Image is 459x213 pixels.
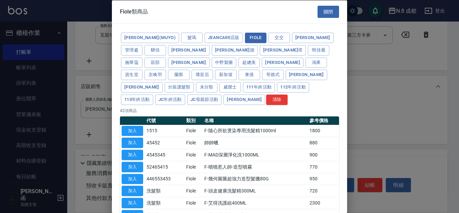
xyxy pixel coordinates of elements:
td: 720 [308,185,339,197]
button: 112年終活動 [277,82,309,93]
button: 加入 [122,150,143,160]
button: [PERSON_NAME] [121,82,163,93]
td: Fiole [184,149,203,161]
button: 關閉 [318,5,339,18]
span: Fiole類商品 [120,8,148,15]
button: 髮瑪 [181,33,203,43]
button: 京喚羽 [144,70,166,80]
td: 洗髮類 [145,197,184,209]
td: 1515 [145,125,184,137]
td: F-頭皮健康洗髮精300ML [203,185,308,197]
td: F-幾何圖騰超強力造型髮臘80G [203,173,308,185]
p: 42 項商品 [120,107,339,113]
td: F-噴噴惹人帥-造型噴霧 [203,161,308,173]
td: 帥帥蠟 [203,137,308,149]
th: 名稱 [203,116,308,125]
button: 資生堂 [121,70,142,80]
button: 中野製藥 [212,57,237,68]
button: 加入 [122,138,143,148]
button: 加入 [122,186,143,196]
td: Fiole [184,197,203,209]
button: 施華蔻 [121,57,142,68]
td: Fiole [184,137,203,149]
button: 區部 [144,57,166,68]
td: Fiole [184,161,203,173]
th: 類別 [184,116,203,125]
td: 2300 [308,197,339,209]
button: [PERSON_NAME] [168,45,210,55]
button: 新加坡 [215,70,237,80]
button: Fiole [245,33,266,43]
td: 1800 [308,125,339,137]
button: [PERSON_NAME] [286,70,327,80]
button: 清除 [266,94,288,105]
button: JeanCare店販 [205,33,243,43]
button: 鴻果 [305,57,327,68]
button: [PERSON_NAME]德 [212,45,258,55]
button: 威傑士 [219,82,241,93]
td: 446553453 [145,173,184,185]
button: 加入 [122,198,143,208]
button: 加入 [122,162,143,172]
td: 52465415 [145,161,184,173]
button: [PERSON_NAME] [168,57,210,68]
td: 900 [308,149,339,161]
td: 4545345 [145,149,184,161]
button: JC母親節活動 [187,94,222,105]
button: [PERSON_NAME](MUYO) [121,33,179,43]
button: 管理處 [121,45,142,55]
td: Fiole [184,125,203,137]
button: [PERSON_NAME]塔 [260,45,306,55]
button: 驊信 [144,45,166,55]
button: 蘭斯 [168,70,190,80]
td: 880 [308,137,339,149]
button: 加入 [122,126,143,136]
td: 洗髮類 [145,185,184,197]
button: 未分類 [196,82,217,93]
button: 明佳麗 [308,45,329,55]
button: JC年終活動 [155,94,185,105]
button: [PERSON_NAME] [223,94,265,105]
button: 哥德式 [262,70,284,80]
button: 超總美 [238,57,260,68]
button: 113年終活動 [121,94,153,105]
button: 壞皇后 [192,70,213,80]
td: F-艾得洗護組400ML [203,197,308,209]
td: F-MAD深層淨化洗1000ML [203,149,308,161]
td: Fiole [184,185,203,197]
button: 東億 [239,70,260,80]
td: 950 [308,173,339,185]
button: [PERSON_NAME] [262,57,303,68]
button: 111年終活動 [243,82,275,93]
button: 分裝護髮類 [165,82,194,93]
th: 代號 [145,116,184,125]
td: 770 [308,161,339,173]
button: [PERSON_NAME] [292,33,334,43]
button: 交交 [268,33,290,43]
td: F-隨心所欲燙染專用洗髮精1000ml [203,125,308,137]
button: 加入 [122,174,143,184]
td: 45452 [145,137,184,149]
th: 參考價格 [308,116,339,125]
td: Fiole [184,173,203,185]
